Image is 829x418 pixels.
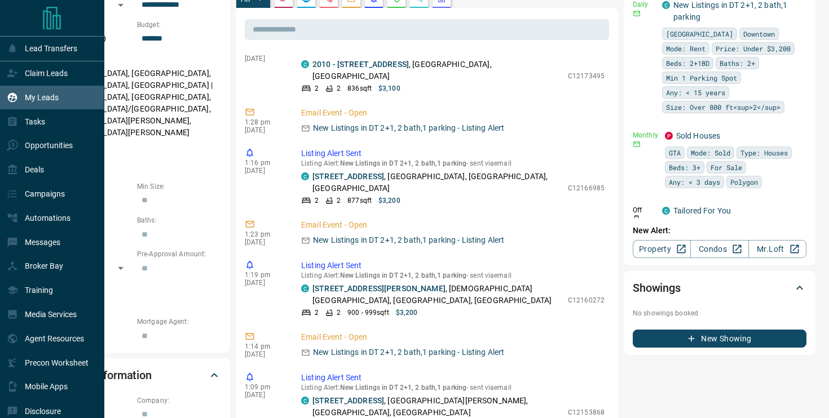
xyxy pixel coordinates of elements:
a: Condos [690,240,748,258]
p: Areas Searched: [47,54,221,64]
p: Budget: [137,20,221,30]
div: condos.ca [301,284,309,292]
p: 900 - 999 sqft [347,308,389,318]
p: $3,200 [378,195,400,206]
button: New Showing [633,330,806,348]
p: 877 sqft [347,195,372,206]
span: [GEOGRAPHIC_DATA] [666,28,733,39]
p: Email Event - Open [301,107,605,119]
p: 836 sqft [347,83,372,94]
p: 2 [337,83,341,94]
p: New Alert: [633,225,806,237]
p: Listing Alert Sent [301,372,605,384]
p: Listing Alert : - sent via email [301,384,605,392]
div: condos.ca [662,207,670,215]
div: Personal Information [47,362,221,389]
span: New Listings in DT 2+1, 2 bath,1 parking [340,272,467,279]
p: Listing Alert Sent [301,148,605,159]
div: Showings [633,274,806,301]
p: Baths: [137,215,221,225]
p: 1:23 pm [245,230,284,238]
a: Property [633,240,691,258]
span: Beds: 2+1BD [666,57,709,69]
span: Beds: 3+ [669,162,700,173]
div: condos.ca [301,60,309,68]
a: [STREET_ADDRESS] [312,396,384,405]
div: condos.ca [301,397,309,404]
p: New Listings in DT 2+1, 2 bath,1 parking - Listing Alert [313,234,504,246]
span: Mode: Rent [666,43,705,54]
a: 2010 - [STREET_ADDRESS] [312,60,409,69]
span: Any: < 15 years [666,87,725,98]
p: 1:19 pm [245,271,284,279]
span: Any: < 3 days [669,176,720,188]
span: Baths: 2+ [720,57,755,69]
p: [GEOGRAPHIC_DATA], [GEOGRAPHIC_DATA], [GEOGRAPHIC_DATA], [GEOGRAPHIC_DATA] | [GEOGRAPHIC_DATA], [... [47,64,221,142]
p: 2 [315,195,319,206]
p: C12173495 [568,71,605,81]
span: New Listings in DT 2+1, 2 bath,1 parking [340,384,467,392]
span: Size: Over 800 ft<sup>2</sup> [666,101,781,113]
svg: Email [633,10,641,17]
p: No showings booked [633,308,806,318]
p: Motivation: [47,148,221,158]
span: Polygon [730,176,758,188]
a: Mr.Loft [748,240,806,258]
span: Min 1 Parking Spot [666,72,737,83]
p: Email Event - Open [301,219,605,231]
p: , [DEMOGRAPHIC_DATA][GEOGRAPHIC_DATA], [GEOGRAPHIC_DATA], [GEOGRAPHIC_DATA] [312,283,562,306]
p: [DATE] [245,126,284,134]
p: 2 [315,308,319,318]
p: Company: [137,395,221,406]
p: 1:14 pm [245,343,284,350]
a: [STREET_ADDRESS][PERSON_NAME] [312,284,446,293]
p: , [GEOGRAPHIC_DATA], [GEOGRAPHIC_DATA], [GEOGRAPHIC_DATA] [312,171,562,194]
a: New Listings in DT 2+1, 2 bath,1 parking [673,1,787,21]
p: Email Event - Open [301,331,605,343]
p: Off [633,205,655,215]
svg: Email [633,140,641,148]
p: [DATE] [245,391,284,399]
span: GTA [669,147,681,158]
a: [STREET_ADDRESS] [312,172,384,181]
p: 1:28 pm [245,118,284,126]
svg: Push Notification Only [633,215,641,223]
span: Type: Houses [740,147,788,158]
span: Price: Under $3,200 [716,43,791,54]
div: property.ca [665,132,673,140]
p: [DATE] [245,279,284,287]
p: New Listings in DT 2+1, 2 bath,1 parking - Listing Alert [313,346,504,358]
p: Listing Alert Sent [301,260,605,272]
p: 2 [337,195,341,206]
p: [DATE] [245,167,284,175]
p: Mortgage Agent: [137,317,221,327]
div: condos.ca [662,1,670,9]
p: 2 [315,83,319,94]
p: C12160272 [568,295,605,305]
a: Tailored For You [673,206,731,215]
p: Monthly [633,130,658,140]
p: [DATE] [245,350,284,358]
p: , [GEOGRAPHIC_DATA], [GEOGRAPHIC_DATA] [312,59,562,82]
h2: Showings [633,279,681,297]
p: Pre-Approval Amount: [137,249,221,259]
span: Downtown [743,28,775,39]
p: Listing Alert : - sent via email [301,272,605,279]
span: New Listings in DT 2+1, 2 bath,1 parking [340,159,467,167]
p: 1:16 pm [245,159,284,167]
p: $3,100 [378,83,400,94]
p: [DATE] [245,238,284,246]
p: [DATE] [245,55,284,63]
p: Listing Alert : - sent via email [301,159,605,167]
p: Min Size: [137,181,221,192]
p: New Listings in DT 2+1, 2 bath,1 parking - Listing Alert [313,122,504,134]
p: 1:09 pm [245,383,284,391]
p: C12166985 [568,183,605,193]
span: For Sale [711,162,742,173]
p: Credit Score: [47,283,221,293]
a: Sold Houses [676,131,720,140]
span: Mode: Sold [691,147,730,158]
div: condos.ca [301,172,309,180]
p: C12153868 [568,407,605,417]
p: 2 [337,308,341,318]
